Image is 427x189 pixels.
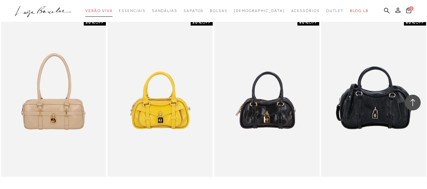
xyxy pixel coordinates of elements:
img: BOLSA CROSSBODY EM COURO AMARELO HONEY COM CADEADO DECORATIVO PEQUENA [108,20,212,175]
a: categoryNavScreenReaderText [291,5,320,17]
span: Acessórios [291,9,320,13]
img: BOLSA RETANGULAR COM ALÇAS ALONGADAS EM COURO BEGE NATA MÉDIA [2,20,106,175]
strong: 60% [406,20,416,25]
span: OFF [95,20,104,25]
a: categoryNavScreenReaderText [326,5,344,17]
span: Sapatos [184,9,204,13]
img: BOLSA GRANDE EM COURO PRETO COM CADEADO DECORATIVO E ALÇA CROSSBODY [322,20,426,175]
span: 0 [409,6,413,11]
strong: 40% [299,20,309,25]
strong: 50% [86,20,95,25]
span: BLOG LB [350,9,368,13]
span: Essenciais [119,9,145,13]
a: noSubCategoriesText [234,5,285,17]
span: OFF [416,20,424,25]
a: categoryNavScreenReaderText [152,5,177,17]
a: categoryNavScreenReaderText [210,5,228,17]
strong: 50% [192,20,202,25]
span: OFF [309,20,317,25]
a: categoryNavScreenReaderText [184,5,204,17]
span: Verão Viva [85,9,113,13]
span: Outlet [326,9,344,13]
span: [DEMOGRAPHIC_DATA] [234,9,285,13]
a: categoryNavScreenReaderText [85,5,113,17]
a: BLOG LB [350,5,368,17]
span: OFF [202,20,211,25]
button: 0 [404,7,413,15]
span: Bolsas [210,9,228,13]
span: Sandálias [152,9,177,13]
img: BOLSA CROSSBODY EM COURO PRETO COM CADEADO DECORATIVO PEQUENA [215,20,319,175]
a: categoryNavScreenReaderText [119,5,145,17]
